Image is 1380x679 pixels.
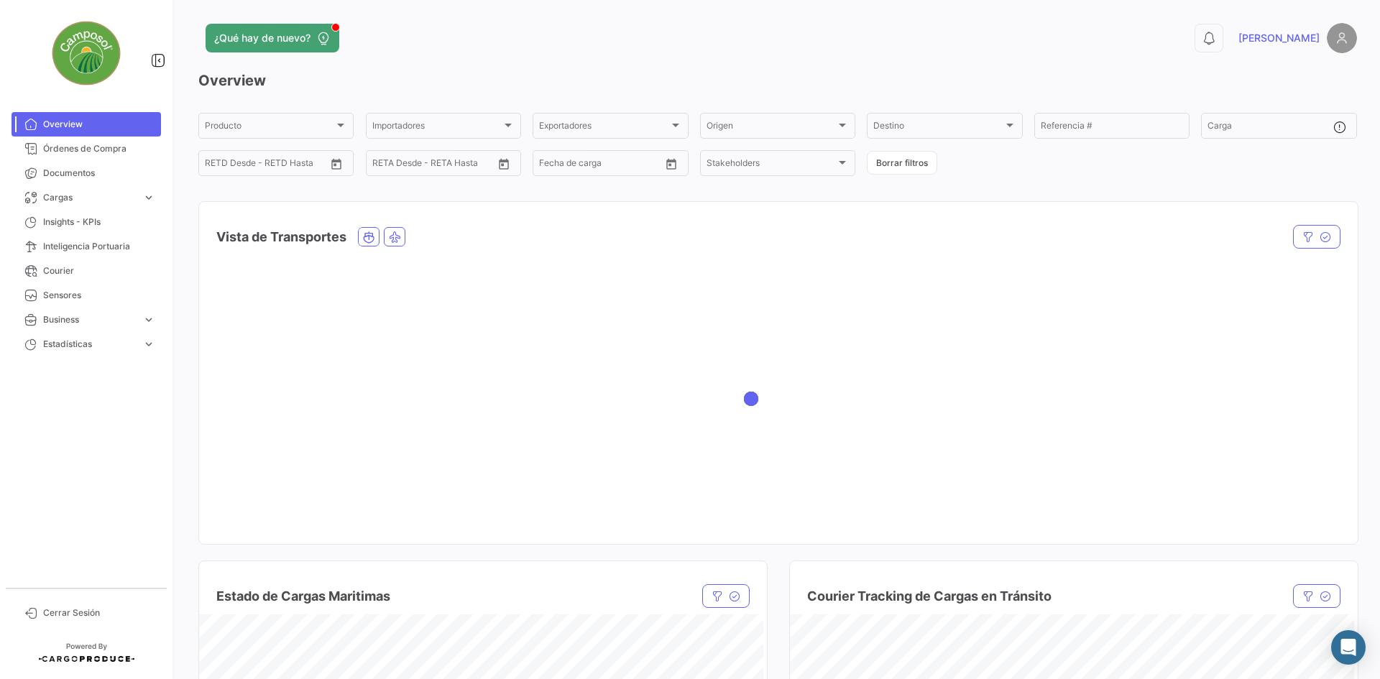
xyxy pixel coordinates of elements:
span: ¿Qué hay de nuevo? [214,31,310,45]
span: Courier [43,264,155,277]
input: Desde [372,160,374,170]
button: Open calendar [326,153,347,175]
span: [PERSON_NAME] [1238,31,1320,45]
span: Órdenes de Compra [43,142,155,155]
span: Insights - KPIs [43,216,155,228]
a: Documentos [11,161,161,185]
button: Open calendar [493,153,515,175]
span: Documentos [43,167,155,180]
button: Borrar filtros [867,151,937,175]
div: Abrir Intercom Messenger [1331,630,1366,665]
span: Sensores [43,289,155,302]
a: Overview [11,112,161,137]
h4: Estado de Cargas Maritimas [216,586,390,606]
img: d0e946ec-b6b7-478a-95a2-5c59a4021789.jpg [50,17,122,89]
span: Cerrar Sesión [43,606,155,619]
span: Exportadores [539,123,668,133]
span: Cargas [43,191,137,204]
span: Inteligencia Portuaria [43,240,155,253]
span: Business [43,313,137,326]
span: expand_more [142,191,155,204]
button: Air [385,228,405,246]
span: Producto [205,123,334,133]
span: expand_more [142,338,155,351]
h3: Overview [198,70,1357,91]
button: Ocean [359,228,379,246]
a: Courier [11,259,161,283]
span: Origen [707,123,836,133]
input: Hasta [216,160,274,170]
h4: Vista de Transportes [216,227,346,247]
input: Desde [539,160,540,170]
button: ¿Qué hay de nuevo? [206,24,339,52]
span: Estadísticas [43,338,137,351]
input: Hasta [551,160,608,170]
span: Overview [43,118,155,131]
span: Importadores [372,123,502,133]
a: Insights - KPIs [11,210,161,234]
input: Hasta [384,160,441,170]
img: placeholder-user.png [1327,23,1357,53]
span: Destino [873,123,1003,133]
a: Sensores [11,283,161,308]
h4: Courier Tracking de Cargas en Tránsito [807,586,1052,606]
input: Desde [205,160,206,170]
span: Stakeholders [707,160,836,170]
a: Órdenes de Compra [11,137,161,161]
a: Inteligencia Portuaria [11,234,161,259]
span: expand_more [142,313,155,326]
button: Open calendar [661,153,682,175]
